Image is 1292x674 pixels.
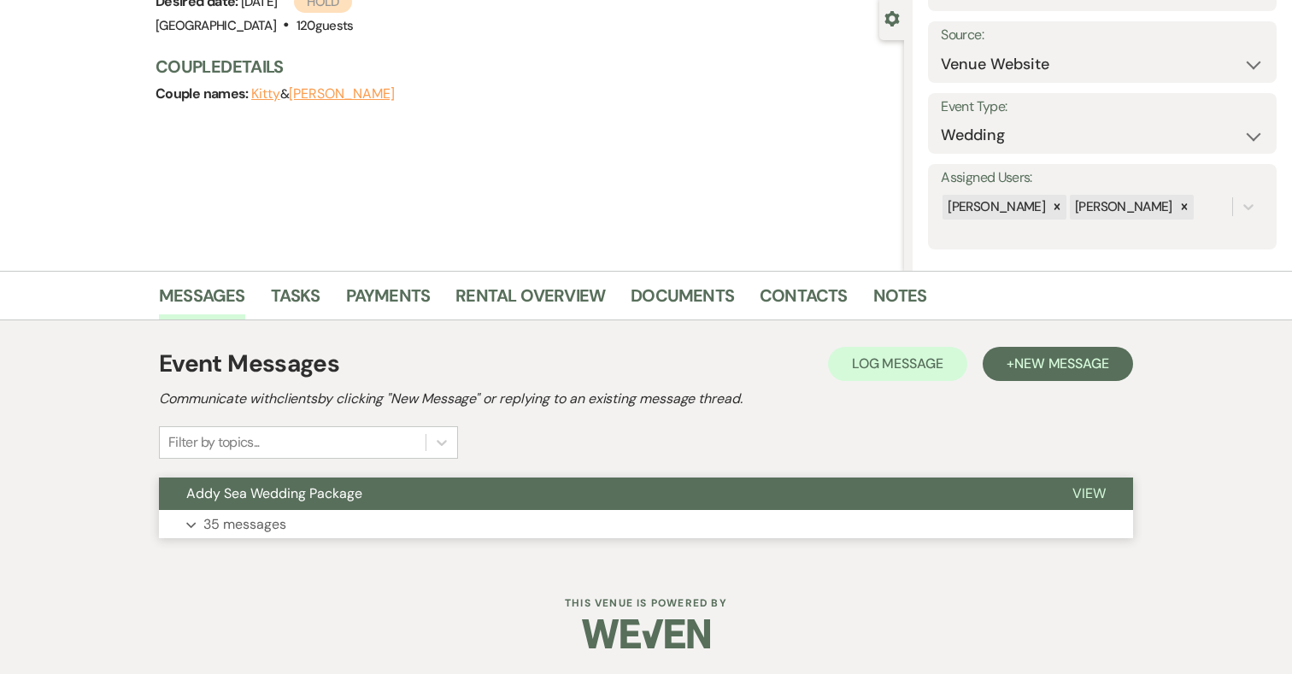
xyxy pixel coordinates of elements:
[289,87,395,101] button: [PERSON_NAME]
[1045,478,1133,510] button: View
[983,347,1133,381] button: +New Message
[159,282,245,319] a: Messages
[873,282,927,319] a: Notes
[297,17,354,34] span: 120 guests
[941,95,1264,120] label: Event Type:
[941,23,1264,48] label: Source:
[251,87,280,101] button: Kitty
[159,346,339,382] h1: Event Messages
[156,85,251,103] span: Couple names:
[760,282,848,319] a: Contacts
[828,347,967,381] button: Log Message
[1070,195,1175,220] div: [PERSON_NAME]
[271,282,320,319] a: Tasks
[582,604,710,664] img: Weven Logo
[1072,484,1106,502] span: View
[852,355,943,372] span: Log Message
[1014,355,1109,372] span: New Message
[159,478,1045,510] button: Addy Sea Wedding Package
[156,55,887,79] h3: Couple Details
[203,513,286,536] p: 35 messages
[455,282,605,319] a: Rental Overview
[346,282,431,319] a: Payments
[156,17,276,34] span: [GEOGRAPHIC_DATA]
[186,484,362,502] span: Addy Sea Wedding Package
[168,432,260,453] div: Filter by topics...
[941,166,1264,190] label: Assigned Users:
[251,85,395,103] span: &
[159,389,1133,409] h2: Communicate with clients by clicking "New Message" or replying to an existing message thread.
[943,195,1048,220] div: [PERSON_NAME]
[159,510,1133,539] button: 35 messages
[631,282,734,319] a: Documents
[884,9,900,26] button: Close lead details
